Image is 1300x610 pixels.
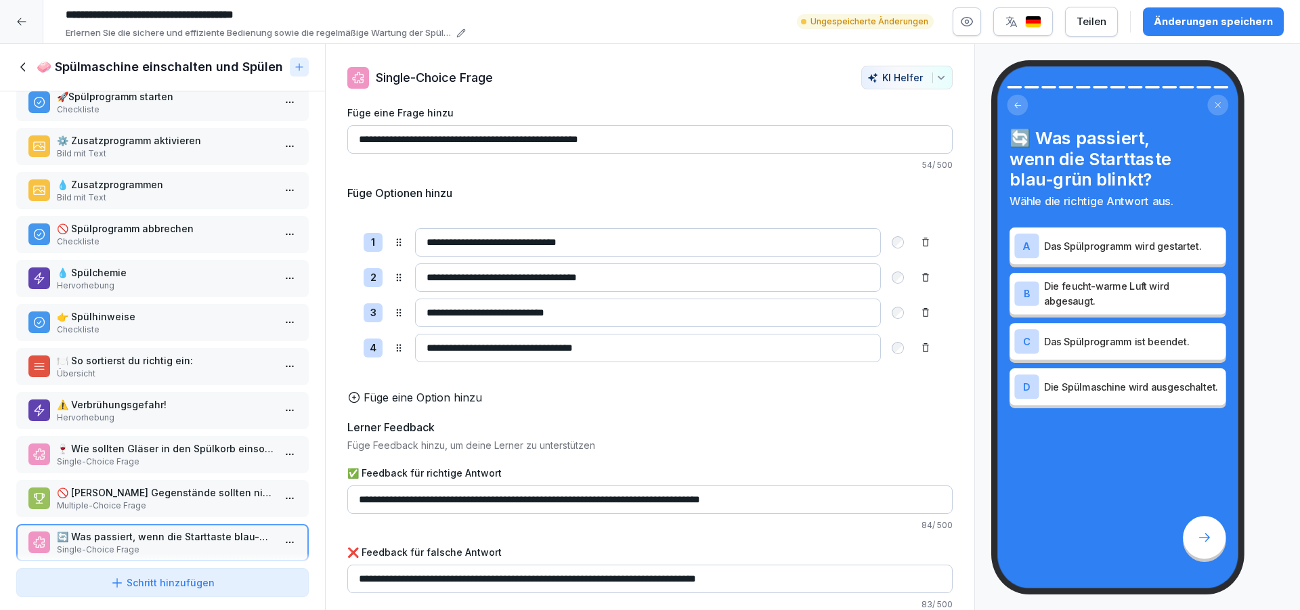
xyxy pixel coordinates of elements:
div: 🚫 Spülprogramm abbrechenCheckliste [16,216,309,253]
div: 🚫 [PERSON_NAME] Gegenstände sollten nicht in der Spülmaschine gespült werden?Multiple-Choice Frage [16,480,309,517]
p: ⚠️ Verbrühungsgefahr! [57,397,274,412]
div: 🔄 Was passiert, wenn die Starttaste blau-grün blinkt?Single-Choice Frage [16,524,309,561]
p: Das Spülprogramm wird gestartet. [1044,238,1221,253]
div: KI Helfer [867,72,947,83]
div: 👉 SpülhinweiseCheckliste [16,304,309,341]
p: 👉 Spülhinweise [57,309,274,324]
div: ⚙️ Zusatzprogramm aktivierenBild mit Text [16,128,309,165]
p: Hervorhebung [57,280,274,292]
div: 🍽️ So sortierst du richtig ein:Übersicht [16,348,309,385]
div: Schritt hinzufügen [110,575,215,590]
label: ❌ Feedback für falsche Antwort [347,545,953,559]
h1: 🧼 Spülmaschine einschalten und Spülen [37,59,283,75]
p: Das Spülprogramm ist beendet. [1044,334,1221,349]
div: ⚠️ Verbrühungsgefahr!Hervorhebung [16,392,309,429]
p: Single-Choice Frage [57,544,274,556]
h4: 🔄 Was passiert, wenn die Starttaste blau-grün blinkt? [1010,128,1226,190]
p: ⚙️ Zusatzprogramm aktivieren [57,133,274,148]
p: 🍽️ So sortierst du richtig ein: [57,353,274,368]
p: 💧 Spülchemie [57,265,274,280]
p: Checkliste [57,236,274,248]
p: Die feucht-warme Luft wird abgesaugt. [1044,279,1221,308]
p: Hervorhebung [57,412,274,424]
p: 🍷 Wie sollten Gläser in den Spülkorb einsortiert werden? [57,441,274,456]
div: Änderungen speichern [1154,14,1273,29]
p: Bild mit Text [57,192,274,204]
p: Checkliste [57,324,274,336]
p: 3 [370,305,376,321]
p: Wähle die richtige Antwort aus. [1010,192,1226,209]
button: Teilen [1065,7,1118,37]
p: 54 / 500 [347,159,953,171]
img: de.svg [1025,16,1041,28]
p: 🚫 Spülprogramm abbrechen [57,221,274,236]
p: Füge eine Option hinzu [364,389,482,406]
p: 84 / 500 [347,519,953,531]
p: Multiple-Choice Frage [57,500,274,512]
p: Übersicht [57,368,274,380]
div: 🚀Spülprogramm startenCheckliste [16,84,309,121]
p: Bild mit Text [57,148,274,160]
p: Ungespeicherte Änderungen [810,16,928,28]
p: C [1023,336,1031,347]
p: Single-Choice Frage [57,456,274,468]
p: 2 [370,270,376,286]
h5: Lerner Feedback [347,419,435,435]
p: 🔄 Was passiert, wenn die Starttaste blau-grün blinkt? [57,529,274,544]
p: B [1024,288,1031,299]
button: Änderungen speichern [1143,7,1284,36]
p: 4 [370,341,376,356]
p: Die Spülmaschine wird ausgeschaltet. [1044,379,1221,394]
p: 1 [371,235,375,250]
p: Single-Choice Frage [376,68,493,87]
p: 💧 Zusatzprogrammen [57,177,274,192]
div: Teilen [1077,14,1106,29]
div: 💧 ZusatzprogrammenBild mit Text [16,172,309,209]
label: ✅ Feedback für richtige Antwort [347,466,953,480]
p: Erlernen Sie die sichere und effiziente Bedienung sowie die regelmäßige Wartung der Spülmaschine.... [66,26,452,40]
h5: Füge Optionen hinzu [347,185,452,201]
label: Füge eine Frage hinzu [347,106,953,120]
button: Schritt hinzufügen [16,568,309,597]
div: 🍷 Wie sollten Gläser in den Spülkorb einsortiert werden?Single-Choice Frage [16,436,309,473]
p: A [1023,240,1031,251]
p: D [1023,381,1031,392]
p: 🚫 [PERSON_NAME] Gegenstände sollten nicht in der Spülmaschine gespült werden? [57,485,274,500]
p: Checkliste [57,104,274,116]
button: KI Helfer [861,66,953,89]
div: 💧 SpülchemieHervorhebung [16,260,309,297]
p: Füge Feedback hinzu, um deine Lerner zu unterstützen [347,438,953,452]
p: 🚀Spülprogramm starten [57,89,274,104]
